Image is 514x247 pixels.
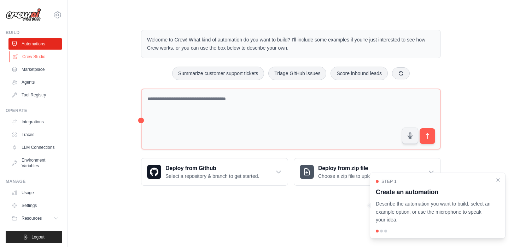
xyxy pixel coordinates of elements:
iframe: Chat Widget [479,213,514,247]
img: Logo [6,8,41,22]
p: Welcome to Crew! What kind of automation do you want to build? I'll include some examples if you'... [147,36,435,52]
div: Manage [6,179,62,184]
button: Resources [8,213,62,224]
a: Marketplace [8,64,62,75]
button: Close walkthrough [495,177,501,183]
h3: Deploy from Github [165,164,259,173]
h3: Create an automation [376,187,491,197]
div: Operate [6,108,62,113]
button: Summarize customer support tickets [172,67,264,80]
button: Logout [6,231,62,243]
a: Crew Studio [9,51,63,62]
span: Logout [31,234,45,240]
a: Traces [8,129,62,140]
a: Tool Registry [8,89,62,101]
a: LLM Connections [8,142,62,153]
a: Usage [8,187,62,198]
p: Choose a zip file to upload. [318,173,378,180]
span: Step 1 [381,179,397,184]
a: Automations [8,38,62,50]
button: Score inbound leads [331,67,388,80]
h3: Deploy from zip file [318,164,378,173]
div: Build [6,30,62,35]
p: Describe the automation you want to build, select an example option, or use the microphone to spe... [376,200,491,224]
p: Select a repository & branch to get started. [165,173,259,180]
a: Settings [8,200,62,211]
a: Integrations [8,116,62,128]
a: Environment Variables [8,155,62,172]
span: Resources [22,215,42,221]
a: Agents [8,77,62,88]
button: Triage GitHub issues [268,67,326,80]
